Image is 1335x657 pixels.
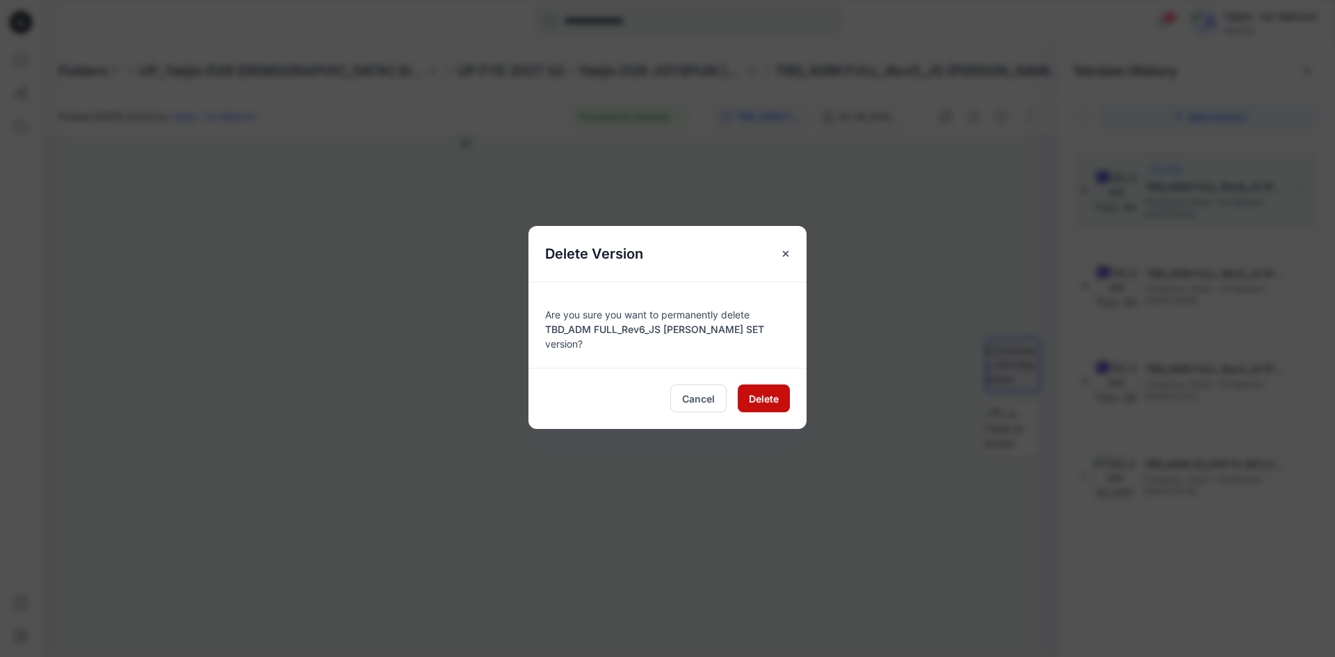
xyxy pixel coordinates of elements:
[528,226,660,282] h5: Delete Version
[682,391,715,406] span: Cancel
[773,241,798,266] button: Close
[545,323,764,335] span: TBD_ADM FULL_Rev6_JS [PERSON_NAME] SET
[738,384,790,412] button: Delete
[749,391,779,406] span: Delete
[545,299,790,351] div: Are you sure you want to permanently delete version?
[670,384,727,412] button: Cancel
